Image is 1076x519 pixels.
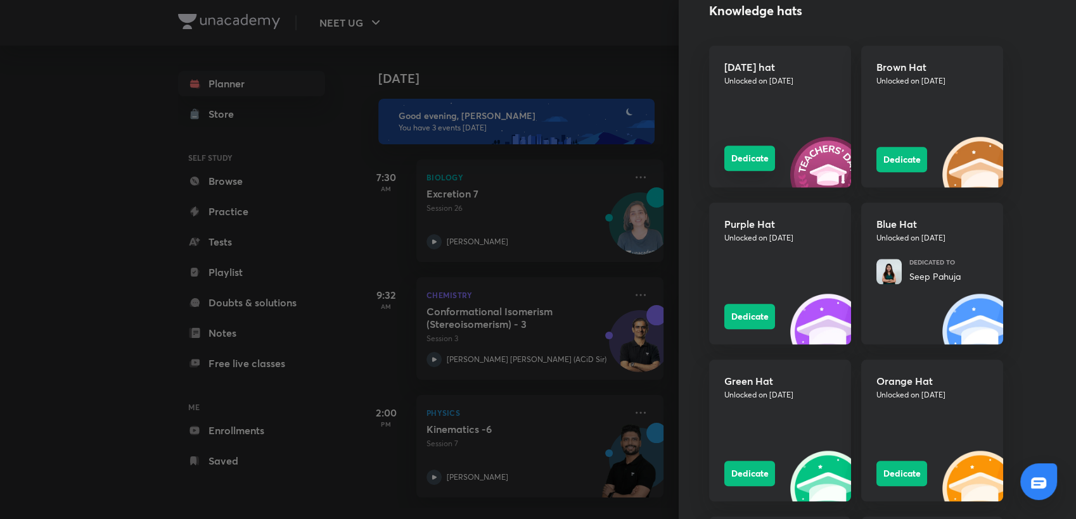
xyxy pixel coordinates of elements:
button: Dedicate [876,461,927,486]
p: Unlocked on [DATE] [724,389,836,401]
p: Unlocked on [DATE] [876,75,988,87]
h4: Knowledge hats [709,1,1003,20]
h5: Purple Hat [724,218,836,230]
h5: Green Hat [724,375,836,387]
button: Dedicate [724,461,775,486]
p: Unlocked on [DATE] [876,389,988,401]
p: Unlocked on [DATE] [724,75,836,87]
button: Dedicate [724,304,775,329]
h5: [DATE] hat [724,61,836,73]
img: Teachers' Day hat [790,137,866,213]
button: Dedicate [724,146,775,171]
h5: Brown Hat [876,61,988,73]
img: Purple Hat [790,294,866,370]
h5: Orange Hat [876,375,988,387]
button: Dedicate [876,147,927,172]
p: Unlocked on [DATE] [724,232,836,244]
img: Brown Hat [942,137,1018,213]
